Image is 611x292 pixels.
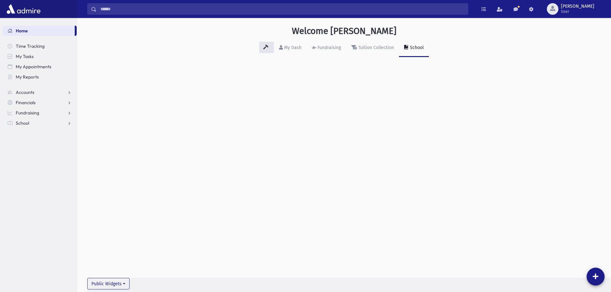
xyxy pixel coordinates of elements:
a: Accounts [3,87,77,97]
a: School [399,39,429,57]
div: School [409,45,424,50]
a: Fundraising [307,39,346,57]
a: My Dash [274,39,307,57]
a: My Reports [3,72,77,82]
a: My Appointments [3,62,77,72]
a: Time Tracking [3,41,77,51]
img: AdmirePro [5,3,42,15]
a: School [3,118,77,128]
span: School [16,120,29,126]
span: My Tasks [16,54,34,59]
h3: Welcome [PERSON_NAME] [292,26,396,37]
a: Financials [3,97,77,108]
span: Time Tracking [16,43,45,49]
span: Fundraising [16,110,39,116]
a: Home [3,26,75,36]
a: Tuition Collection [346,39,399,57]
div: Tuition Collection [357,45,394,50]
a: My Tasks [3,51,77,62]
span: [PERSON_NAME] [561,4,594,9]
div: My Dash [283,45,301,50]
span: My Reports [16,74,39,80]
span: Financials [16,100,36,105]
a: Fundraising [3,108,77,118]
span: Home [16,28,28,34]
div: Fundraising [316,45,341,50]
span: My Appointments [16,64,51,70]
input: Search [97,3,468,15]
span: Accounts [16,89,34,95]
button: Public Widgets [87,278,130,289]
span: User [561,9,594,14]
